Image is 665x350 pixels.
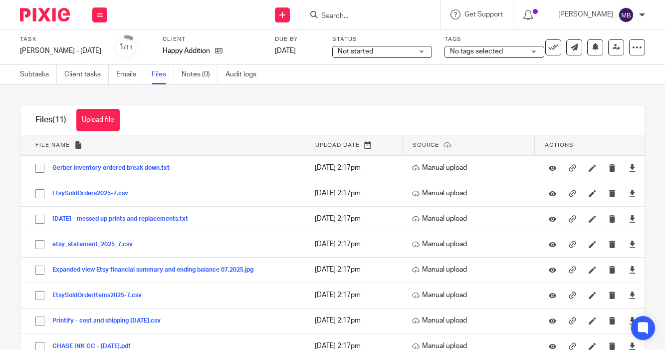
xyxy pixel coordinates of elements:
[20,65,57,84] a: Subtasks
[30,312,49,331] input: Select
[30,159,49,178] input: Select
[52,190,136,197] button: EtsySoldOrders2025-7.csv
[52,165,177,172] button: Gerber inventory ordered break down.txt
[315,142,360,148] span: Upload date
[20,46,101,56] div: Jules - July 2025
[618,7,634,23] img: svg%3E
[558,9,613,19] p: [PERSON_NAME]
[225,65,264,84] a: Audit logs
[52,343,138,350] button: CHASE INK CC - [DATE].pdf
[332,35,432,43] label: Status
[412,214,530,224] p: Manual upload
[52,116,66,124] span: (11)
[444,35,544,43] label: Tags
[275,47,296,54] span: [DATE]
[629,214,636,224] a: Download
[412,316,530,326] p: Manual upload
[152,65,174,84] a: Files
[629,239,636,249] a: Download
[35,142,70,148] span: File name
[30,210,49,229] input: Select
[52,267,261,274] button: Expanded view Etsy financial summary and ending balance 07.2025.jpg
[413,142,439,148] span: Source
[64,65,109,84] a: Client tasks
[315,265,397,275] p: [DATE] 2:17pm
[52,292,149,299] button: EtsySoldOrderItems2025-7.csv
[629,163,636,173] a: Download
[545,142,574,148] span: Actions
[629,290,636,300] a: Download
[182,65,218,84] a: Notes (0)
[338,48,373,55] span: Not started
[450,48,503,55] span: No tags selected
[20,35,101,43] label: Task
[52,318,168,325] button: Printify - cost and shipping [DATE].csv
[315,214,397,224] p: [DATE] 2:17pm
[315,290,397,300] p: [DATE] 2:17pm
[629,316,636,326] a: Download
[315,188,397,198] p: [DATE] 2:17pm
[30,184,49,203] input: Select
[20,8,70,21] img: Pixie
[629,265,636,275] a: Download
[116,65,144,84] a: Emails
[124,45,133,50] small: /11
[412,163,530,173] p: Manual upload
[119,41,133,53] div: 1
[315,163,397,173] p: [DATE] 2:17pm
[315,239,397,249] p: [DATE] 2:17pm
[320,12,410,21] input: Search
[35,115,66,125] h1: Files
[464,11,503,18] span: Get Support
[52,241,140,248] button: etsy_statement_2025_7.csv
[30,235,49,254] input: Select
[30,286,49,305] input: Select
[412,290,530,300] p: Manual upload
[629,188,636,198] a: Download
[52,216,196,223] button: [DATE] - messed up prints and replacements.txt
[315,316,397,326] p: [DATE] 2:17pm
[412,188,530,198] p: Manual upload
[275,35,320,43] label: Due by
[76,109,120,131] button: Upload file
[163,35,262,43] label: Client
[412,265,530,275] p: Manual upload
[20,46,101,56] div: [PERSON_NAME] - [DATE]
[412,239,530,249] p: Manual upload
[30,261,49,280] input: Select
[163,46,210,56] p: Happy Addition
